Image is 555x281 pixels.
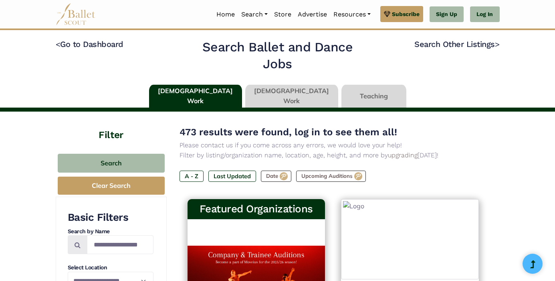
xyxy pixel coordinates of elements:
label: A - Z [180,171,204,182]
label: Date [261,171,291,182]
li: [DEMOGRAPHIC_DATA] Work [244,85,340,108]
img: Logo [341,199,479,279]
code: < [56,39,61,49]
a: Log In [470,6,499,22]
a: upgrading [388,151,418,159]
code: > [495,39,500,49]
input: Search by names... [87,235,153,254]
p: Please contact us if you come across any errors, we would love your help! [180,140,487,151]
img: gem.svg [384,10,390,18]
h2: Search Ballet and Dance Jobs [192,39,363,72]
a: Search [238,6,271,23]
span: 473 results were found, log in to see them all! [180,126,397,138]
a: <Go to Dashboard [56,39,123,49]
li: Teaching [340,85,408,108]
a: Advertise [295,6,330,23]
a: Sign Up [430,6,464,22]
button: Search [58,154,165,173]
h3: Basic Filters [68,211,153,224]
a: Resources [330,6,374,23]
a: Store [271,6,295,23]
li: [DEMOGRAPHIC_DATA] Work [147,85,244,108]
a: Search Other Listings> [414,39,499,49]
h4: Filter [56,112,167,142]
label: Last Updated [208,171,256,182]
label: Upcoming Auditions [296,171,366,182]
a: Home [213,6,238,23]
button: Clear Search [58,177,165,195]
a: Subscribe [380,6,423,22]
p: Filter by listing/organization name, location, age, height, and more by [DATE]! [180,150,487,161]
h3: Featured Organizations [194,202,319,216]
h4: Search by Name [68,228,153,236]
span: Subscribe [392,10,420,18]
h4: Select Location [68,264,153,272]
